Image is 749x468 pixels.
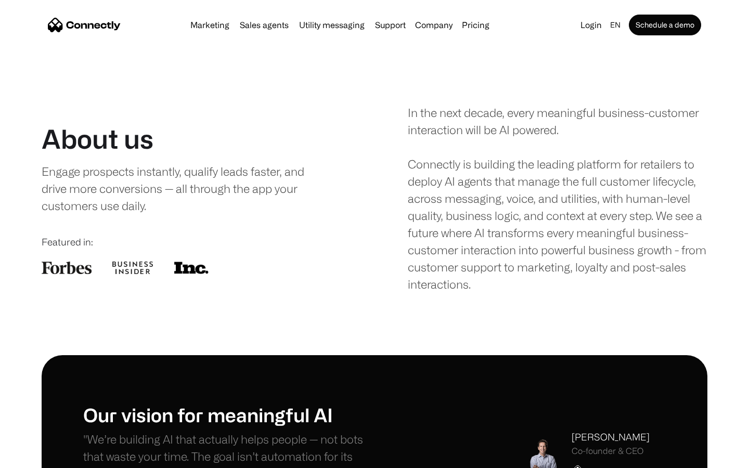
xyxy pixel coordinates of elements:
a: Login [576,18,606,32]
div: Engage prospects instantly, qualify leads faster, and drive more conversions — all through the ap... [42,163,326,214]
h1: Our vision for meaningful AI [83,404,374,426]
div: en [610,18,621,32]
a: Marketing [186,21,234,29]
ul: Language list [21,450,62,464]
div: Company [415,18,453,32]
div: In the next decade, every meaningful business-customer interaction will be AI powered. Connectly ... [408,104,707,293]
h1: About us [42,123,153,154]
aside: Language selected: English [10,449,62,464]
a: Support [371,21,410,29]
a: Pricing [458,21,494,29]
div: Company [412,18,456,32]
a: Schedule a demo [629,15,701,35]
div: en [606,18,627,32]
a: Utility messaging [295,21,369,29]
div: Featured in: [42,235,341,249]
a: home [48,17,121,33]
div: [PERSON_NAME] [572,430,650,444]
a: Sales agents [236,21,293,29]
div: Co-founder & CEO [572,446,650,456]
